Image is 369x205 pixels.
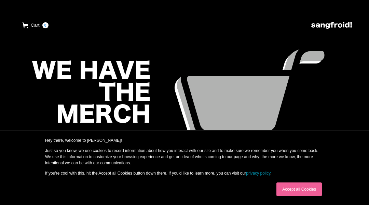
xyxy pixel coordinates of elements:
a: Open empty cart [17,19,54,32]
img: logo [311,22,352,29]
div: Cart [31,22,40,29]
p: If you're cool with this, hit the Accept all Cookies button down there. If you'd like to learn mo... [45,170,324,176]
p: Just so you know, we use cookies to record information about how you interact with our site and t... [45,148,324,166]
a: privacy policy [246,171,270,176]
a: Accept all Cookies [276,182,322,196]
div: 0 [42,22,49,28]
p: Hey there, welcome to [PERSON_NAME]! [45,137,324,143]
